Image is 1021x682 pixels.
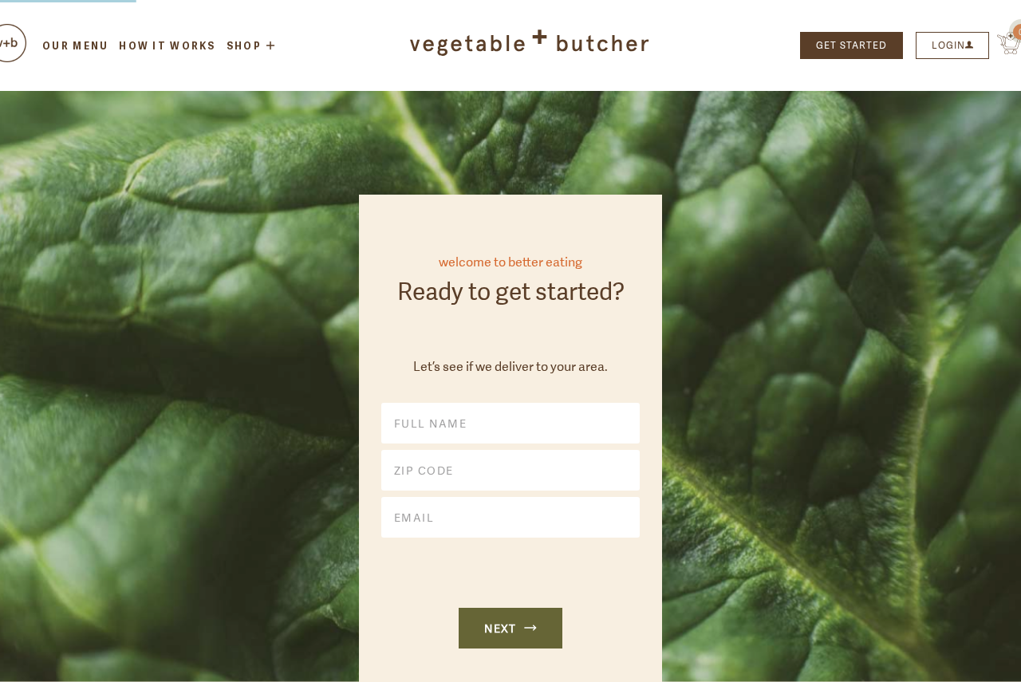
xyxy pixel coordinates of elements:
a: How it Works [116,38,218,53]
button: NEXT [459,608,562,648]
img: cart [997,32,1021,54]
h4: welcome to better eating [381,250,640,274]
input: ZIP CODE [381,450,640,491]
h3: Ready to get started? [381,274,640,307]
h4: Let’s see if we deliver to your area. [381,307,640,379]
a: 0 [989,43,1021,57]
button: LOGIN [916,32,989,59]
a: Shop [224,40,279,51]
input: EMAIL [381,497,640,538]
a: GET STARTED [800,32,903,59]
input: FULL NAME [381,403,640,443]
a: Our Menu [40,38,111,53]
